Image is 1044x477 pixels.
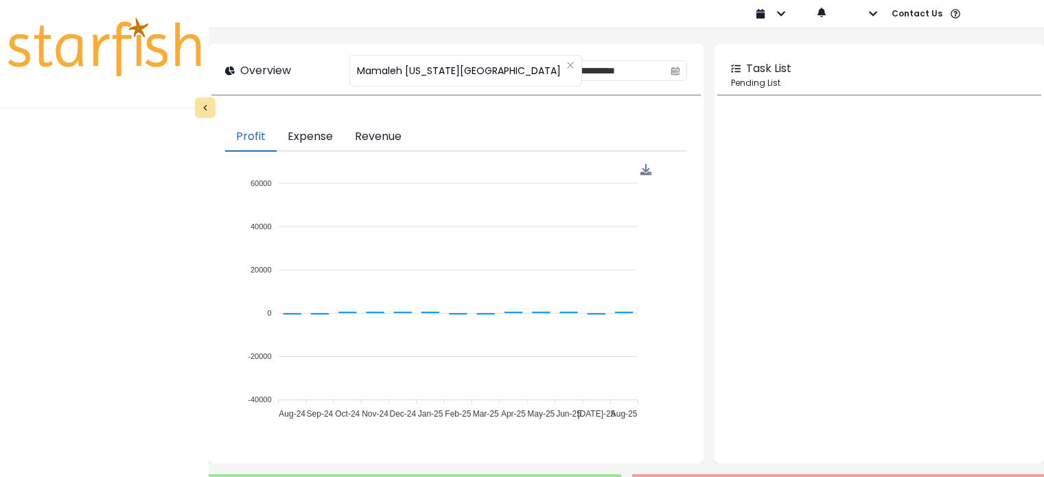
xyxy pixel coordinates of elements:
tspan: 60000 [251,179,272,187]
tspan: -40000 [248,395,271,404]
tspan: Feb-25 [445,409,472,419]
img: Download Profit [640,164,652,176]
span: Mamaleh [US_STATE][GEOGRAPHIC_DATA] [357,56,561,85]
p: Overview [240,62,291,79]
tspan: Aug-25 [611,409,638,419]
tspan: 40000 [251,222,272,231]
tspan: Oct-24 [335,409,360,419]
svg: calendar [671,66,680,75]
tspan: 0 [268,309,272,317]
tspan: May-25 [527,409,555,419]
tspan: Apr-25 [501,409,526,419]
tspan: Jun-25 [556,409,581,419]
tspan: Dec-24 [390,409,417,419]
tspan: -20000 [248,352,271,360]
div: Menu [640,164,652,176]
button: Revenue [344,123,413,152]
button: Expense [277,123,344,152]
tspan: Jan-25 [418,409,443,419]
tspan: Sep-24 [307,409,334,419]
button: Clear [566,58,575,72]
tspan: [DATE]-25 [577,409,615,419]
button: Profit [225,123,277,152]
tspan: Aug-24 [279,409,306,419]
tspan: Mar-25 [473,409,499,419]
p: Pending List [731,77,1028,89]
p: Task List [746,60,791,77]
tspan: Nov-24 [362,409,388,419]
svg: close [566,61,575,69]
tspan: 20000 [251,266,272,274]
